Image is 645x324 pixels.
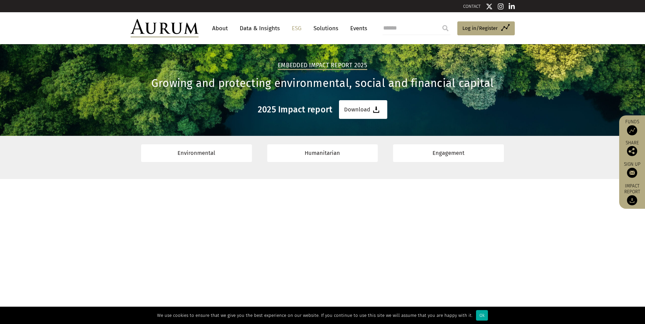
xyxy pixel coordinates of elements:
[310,22,342,35] a: Solutions
[623,183,642,205] a: Impact report
[347,22,367,35] a: Events
[627,168,637,178] img: Sign up to our newsletter
[462,24,498,32] span: Log in/Register
[258,105,333,115] h3: 2025 Impact report
[209,22,231,35] a: About
[463,4,481,9] a: CONTACT
[439,21,452,35] input: Submit
[476,310,488,321] div: Ok
[498,3,504,10] img: Instagram icon
[623,141,642,156] div: Share
[627,125,637,136] img: Access Funds
[339,100,387,119] a: Download
[131,77,515,90] h1: Growing and protecting environmental, social and financial capital
[457,21,515,36] a: Log in/Register
[141,144,252,162] a: Environmental
[393,144,504,162] a: Engagement
[267,144,378,162] a: Humanitarian
[278,62,367,70] h2: Embedded Impact report 2025
[486,3,493,10] img: Twitter icon
[288,22,305,35] a: ESG
[131,19,199,37] img: Aurum
[236,22,283,35] a: Data & Insights
[509,3,515,10] img: Linkedin icon
[627,146,637,156] img: Share this post
[623,119,642,136] a: Funds
[623,161,642,178] a: Sign up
